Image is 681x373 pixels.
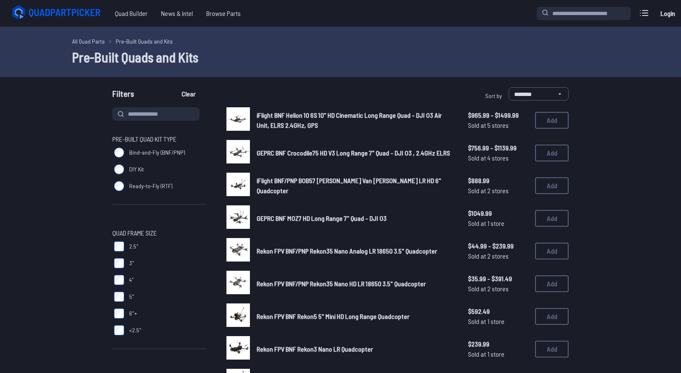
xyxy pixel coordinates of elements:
span: 4" [129,276,134,284]
a: Rekon FPV BNF Rekon5 5" Mini HD Long Range Quadcopter [257,311,455,321]
a: Browse Parts [200,5,247,22]
button: Add [535,177,569,194]
span: Sold at 4 stores [468,153,528,163]
img: image [226,107,250,131]
span: Rekon FPV BNF/PNP Rekon35 Nano HD LR 18650 3.5" Quadcopter [257,280,426,288]
span: $1049.99 [468,208,528,218]
a: image [226,271,250,297]
span: Sold at 2 stores [468,251,528,261]
a: Login [658,5,678,22]
input: 4" [114,275,124,285]
select: Sort by [509,87,569,101]
span: Sort by [485,92,502,99]
a: image [226,205,250,231]
span: 6"+ [129,309,137,318]
span: Bind-and-Fly (BNF/PNP) [129,148,185,157]
a: image [226,336,250,362]
span: Sold at 5 stores [468,120,528,130]
span: $592.49 [468,306,528,316]
button: Add [535,341,569,357]
img: image [226,303,250,327]
span: Filters [112,87,134,104]
img: image [226,336,250,360]
span: 3" [129,259,134,267]
button: Add [535,145,569,161]
span: $35.99 - $391.49 [468,274,528,284]
button: Add [535,275,569,292]
input: 2.5" [114,241,124,251]
input: 5" [114,292,124,302]
a: image [226,173,250,199]
input: <2.5" [114,325,124,335]
span: DIY Kit [129,165,144,174]
span: Rekon FPV BNF Rekon3 Nano LR Quadcopter [257,345,373,353]
a: Rekon FPV BNF Rekon3 Nano LR Quadcopter [257,344,455,354]
span: Sold at 2 stores [468,284,528,294]
button: Add [535,210,569,227]
img: image [226,205,250,229]
a: image [226,238,250,264]
span: GEPRC BNF Crocodile75 HD V3 Long Range 7" Quad - DJI O3 , 2.4GHz ELRS [257,149,450,157]
h1: Pre-Built Quads and Kits [72,47,609,67]
span: Sold at 2 stores [468,186,528,196]
span: $239.99 [468,339,528,349]
a: Rekon FPV BNF/PNP Rekon35 Nano Analog LR 18650 3.5" Quadcopter [257,246,455,256]
img: image [226,173,250,196]
span: $965.99 - $1499.99 [468,110,528,120]
input: Ready-to-Fly (RTF) [114,181,124,191]
span: $44.99 - $239.99 [468,241,528,251]
img: image [226,140,250,163]
a: Quad Builder [108,5,154,22]
span: Ready-to-Fly (RTF) [129,182,172,190]
a: News & Intel [154,5,200,22]
button: Clear [174,87,203,101]
a: Pre-Built Quads and Kits [116,37,173,46]
a: GEPRC BNF Crocodile75 HD V3 Long Range 7" Quad - DJI O3 , 2.4GHz ELRS [257,148,455,158]
span: $888.99 [468,176,528,186]
span: Pre-Built Quad Kit Type [112,134,177,144]
span: Quad Frame Size [112,228,157,238]
a: iFlight BNF/PNP BOB57 [PERSON_NAME] Van [PERSON_NAME] LR HD 6" Quadcopter [257,176,455,196]
input: 3" [114,258,124,268]
span: Rekon FPV BNF Rekon5 5" Mini HD Long Range Quadcopter [257,312,409,320]
img: image [226,238,250,262]
span: iFlight BNF/PNP BOB57 [PERSON_NAME] Van [PERSON_NAME] LR HD 6" Quadcopter [257,176,441,194]
span: Rekon FPV BNF/PNP Rekon35 Nano Analog LR 18650 3.5" Quadcopter [257,247,437,255]
a: Rekon FPV BNF/PNP Rekon35 Nano HD LR 18650 3.5" Quadcopter [257,279,455,289]
span: Sold at 1 store [468,316,528,326]
button: Add [535,243,569,259]
input: 6"+ [114,308,124,319]
input: Bind-and-Fly (BNF/PNP) [114,148,124,158]
span: GEPRC BNF MOZ7 HD Long Range 7" Quad - DJI O3 [257,214,387,222]
span: <2.5" [129,326,141,334]
span: Sold at 1 store [468,349,528,359]
span: iFlight BNF Helion 10 6S 10" HD Cinematic Long Range Quad - DJI O3 Air Unit, ELRS 2.4GHz, GPS [257,111,442,129]
span: 5" [129,293,134,301]
input: DIY Kit [114,164,124,174]
a: All Quad Parts [72,37,105,46]
span: $756.99 - $1139.99 [468,143,528,153]
a: image [226,140,250,166]
span: Sold at 1 store [468,218,528,228]
a: image [226,107,250,133]
a: iFlight BNF Helion 10 6S 10" HD Cinematic Long Range Quad - DJI O3 Air Unit, ELRS 2.4GHz, GPS [257,110,455,130]
button: Add [535,308,569,325]
a: GEPRC BNF MOZ7 HD Long Range 7" Quad - DJI O3 [257,213,455,223]
span: 2.5" [129,242,138,251]
img: image [226,271,250,294]
a: image [226,303,250,329]
button: Add [535,112,569,129]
